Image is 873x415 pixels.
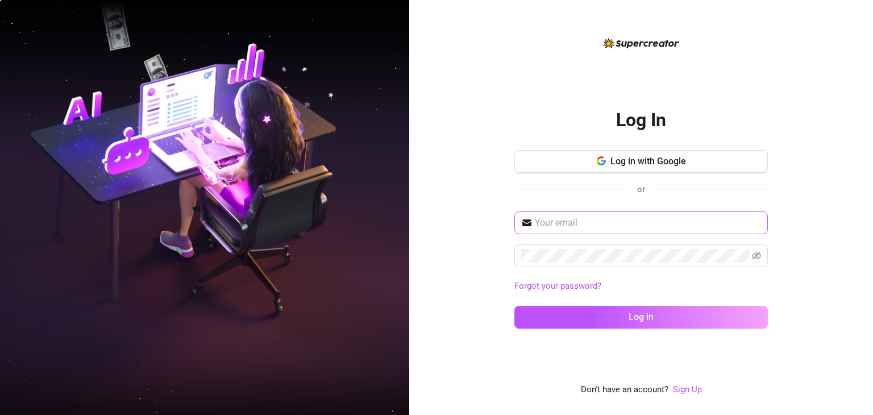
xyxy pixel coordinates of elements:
span: Log in with Google [610,156,686,167]
span: Don't have an account? [581,383,668,397]
span: Log in [629,312,654,322]
img: logo-BBDzfeDw.svg [604,38,679,48]
button: Log in [514,306,768,329]
a: Forgot your password? [514,281,601,291]
input: Your email [535,216,761,230]
a: Sign Up [673,383,702,397]
button: Log in with Google [514,150,768,173]
span: or [637,184,645,194]
a: Forgot your password? [514,280,768,293]
h2: Log In [616,109,666,132]
span: eye-invisible [752,251,761,260]
a: Sign Up [673,384,702,395]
